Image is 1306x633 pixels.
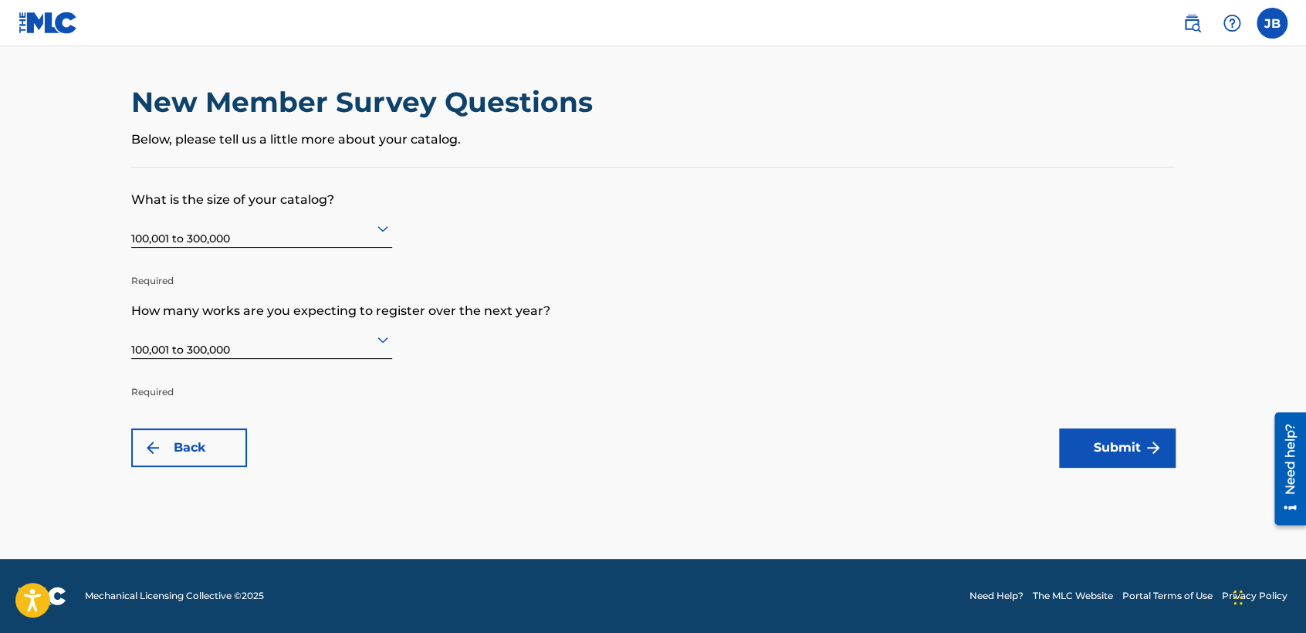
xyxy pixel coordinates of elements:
div: User Menu [1257,8,1287,39]
iframe: Chat Widget [1229,559,1306,633]
iframe: Resource Center [1263,407,1306,531]
img: logo [19,587,66,605]
button: Back [131,428,247,467]
div: Widget de chat [1229,559,1306,633]
p: Required [131,362,392,399]
a: Privacy Policy [1222,589,1287,603]
img: f7272a7cc735f4ea7f67.svg [1144,438,1162,457]
p: Required [131,251,392,288]
p: How many works are you expecting to register over the next year? [131,279,1175,320]
p: Below, please tell us a little more about your catalog. [131,130,1175,149]
h2: New Member Survey Questions [131,85,601,120]
span: Mechanical Licensing Collective © 2025 [85,589,264,603]
a: Need Help? [969,589,1023,603]
a: Portal Terms of Use [1122,589,1213,603]
a: Public Search [1176,8,1207,39]
img: 7ee5dd4eb1f8a8e3ef2f.svg [144,438,162,457]
a: The MLC Website [1033,589,1113,603]
div: 100,001 to 300,000 [131,320,392,358]
img: search [1183,14,1201,32]
div: 100,001 to 300,000 [131,209,392,247]
img: help [1223,14,1241,32]
p: What is the size of your catalog? [131,168,1175,209]
div: Arrastrar [1233,574,1243,621]
div: Help [1216,8,1247,39]
button: Submit [1059,428,1175,467]
img: MLC Logo [19,12,78,34]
